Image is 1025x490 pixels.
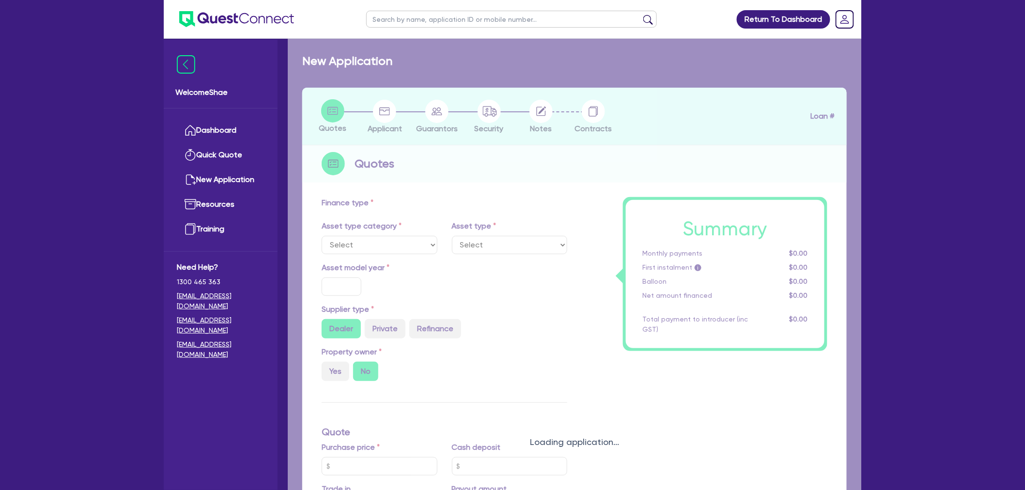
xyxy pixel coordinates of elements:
[177,118,264,143] a: Dashboard
[177,143,264,168] a: Quick Quote
[177,55,195,74] img: icon-menu-close
[185,149,196,161] img: quick-quote
[177,339,264,360] a: [EMAIL_ADDRESS][DOMAIN_NAME]
[177,168,264,192] a: New Application
[185,223,196,235] img: training
[177,261,264,273] span: Need Help?
[832,7,857,32] a: Dropdown toggle
[177,217,264,242] a: Training
[185,199,196,210] img: resources
[288,435,861,448] div: Loading application...
[175,87,266,98] span: Welcome Shae
[185,174,196,185] img: new-application
[177,192,264,217] a: Resources
[737,10,830,29] a: Return To Dashboard
[177,291,264,311] a: [EMAIL_ADDRESS][DOMAIN_NAME]
[366,11,657,28] input: Search by name, application ID or mobile number...
[179,11,294,27] img: quest-connect-logo-blue
[177,315,264,336] a: [EMAIL_ADDRESS][DOMAIN_NAME]
[177,277,264,287] span: 1300 465 363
